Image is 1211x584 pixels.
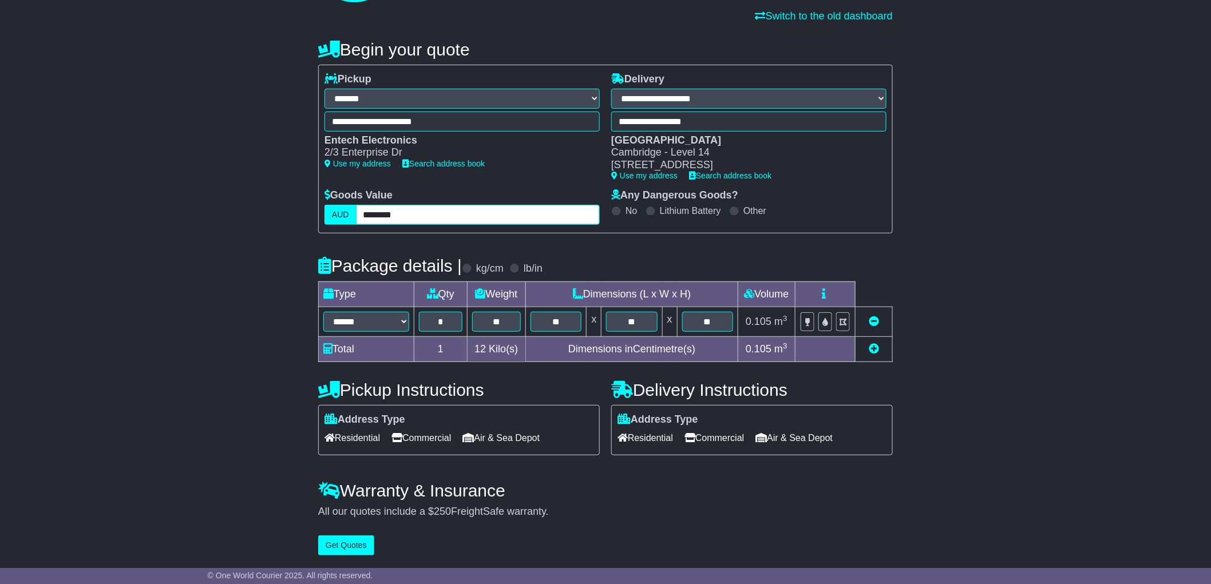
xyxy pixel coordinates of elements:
span: Commercial [391,429,451,447]
span: Residential [618,429,673,447]
h4: Begin your quote [318,40,893,59]
a: Use my address [611,171,678,180]
td: 1 [414,337,468,362]
div: All our quotes include a $ FreightSafe warranty. [318,506,893,518]
td: Type [319,281,414,307]
div: Entech Electronics [324,134,588,147]
sup: 3 [783,314,787,323]
td: Kilo(s) [467,337,526,362]
td: Volume [738,281,795,307]
a: Remove this item [869,316,879,327]
label: Any Dangerous Goods? [611,189,738,202]
sup: 3 [783,341,787,350]
td: Weight [467,281,526,307]
label: kg/cm [476,263,504,275]
label: lb/in [524,263,543,275]
h4: Warranty & Insurance [318,481,893,500]
span: m [774,316,787,327]
a: Search address book [689,171,771,180]
button: Get Quotes [318,535,374,555]
td: x [587,307,601,336]
label: Goods Value [324,189,393,202]
span: Commercial [684,429,744,447]
span: © One World Courier 2025. All rights reserved. [208,571,373,580]
span: 0.105 [746,343,771,355]
td: Dimensions in Centimetre(s) [526,337,738,362]
div: 2/3 Enterprise Dr [324,146,588,159]
td: x [662,307,677,336]
span: 0.105 [746,316,771,327]
td: Qty [414,281,468,307]
div: [STREET_ADDRESS] [611,159,875,172]
td: Total [319,337,414,362]
label: Lithium Battery [660,205,721,216]
div: Cambridge - Level 14 [611,146,875,159]
h4: Delivery Instructions [611,380,893,399]
label: Address Type [618,414,698,426]
span: Air & Sea Depot [756,429,833,447]
a: Switch to the old dashboard [755,10,893,22]
span: 12 [474,343,486,355]
span: Residential [324,429,380,447]
label: Other [743,205,766,216]
a: Search address book [402,159,485,168]
label: Address Type [324,414,405,426]
label: Pickup [324,73,371,86]
h4: Package details | [318,256,462,275]
span: Air & Sea Depot [463,429,540,447]
label: AUD [324,205,357,225]
label: Delivery [611,73,664,86]
span: m [774,343,787,355]
h4: Pickup Instructions [318,380,600,399]
span: 250 [434,506,451,517]
a: Add new item [869,343,879,355]
td: Dimensions (L x W x H) [526,281,738,307]
label: No [626,205,637,216]
a: Use my address [324,159,391,168]
div: [GEOGRAPHIC_DATA] [611,134,875,147]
